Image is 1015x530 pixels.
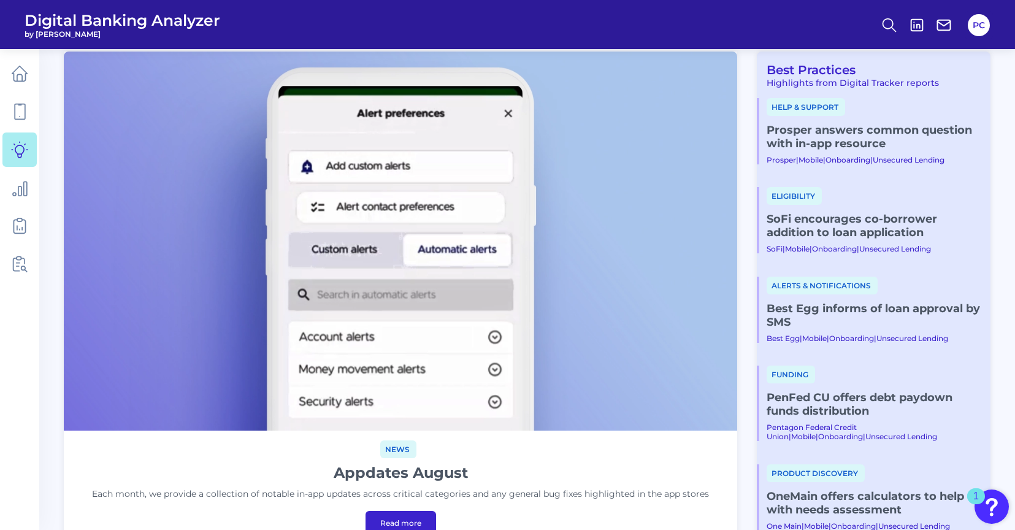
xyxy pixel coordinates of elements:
a: Eligibility [767,190,822,201]
a: Mobile [799,155,823,164]
button: Open Resource Center, 1 new notification [975,490,1009,524]
a: Prosper [767,155,796,164]
div: 1 [973,496,979,512]
a: SoFi [767,244,783,253]
a: News [380,443,416,455]
a: Alerts & Notifications [767,280,878,291]
span: Digital Banking Analyzer [25,11,220,29]
a: Unsecured Lending [865,432,937,441]
span: Alerts & Notifications [767,277,878,294]
a: Product discovery [767,467,865,478]
span: | [863,432,865,441]
a: Best Egg informs of loan approval by SMS [767,302,981,329]
a: Unsecured Lending [873,155,944,164]
span: | [823,155,825,164]
span: by [PERSON_NAME] [25,29,220,39]
a: Mobile [785,244,810,253]
p: Each month, we provide a collection of notable in-app updates across critical categories and any ... [92,488,709,501]
span: | [800,334,802,343]
div: Highlights from Digital Tracker reports [757,77,981,88]
button: PC [968,14,990,36]
a: Mobile [802,334,827,343]
a: Best Egg [767,334,800,343]
span: | [796,155,799,164]
a: Onboarding [825,155,870,164]
span: Funding [767,366,815,383]
a: PenFed CU offers debt paydown funds distribution [767,391,981,418]
span: | [816,432,818,441]
span: | [857,244,859,253]
span: Product discovery [767,464,865,482]
span: Eligibility [767,187,822,205]
a: SoFi encourages co-borrower addition to loan application [767,212,981,239]
span: | [827,334,829,343]
a: Prosper answers common question with in-app resource [767,123,981,150]
img: bannerImg [64,52,737,431]
a: Best Practices [757,63,856,77]
span: | [870,155,873,164]
a: Unsecured Lending [876,334,948,343]
a: Onboarding [829,334,874,343]
span: | [874,334,876,343]
span: News [380,440,416,458]
a: Funding [767,369,815,380]
h1: Appdates August [334,463,468,483]
a: Help & Support [767,101,845,112]
span: | [789,432,791,441]
a: Onboarding [812,244,857,253]
a: Unsecured Lending [859,244,931,253]
a: Mobile [791,432,816,441]
a: OneMain offers calculators to help with needs assessment [767,490,981,517]
span: | [783,244,785,253]
a: Onboarding [818,432,863,441]
span: | [810,244,812,253]
span: Help & Support [767,98,845,116]
a: Pentagon Federal Credit Union [767,423,857,441]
